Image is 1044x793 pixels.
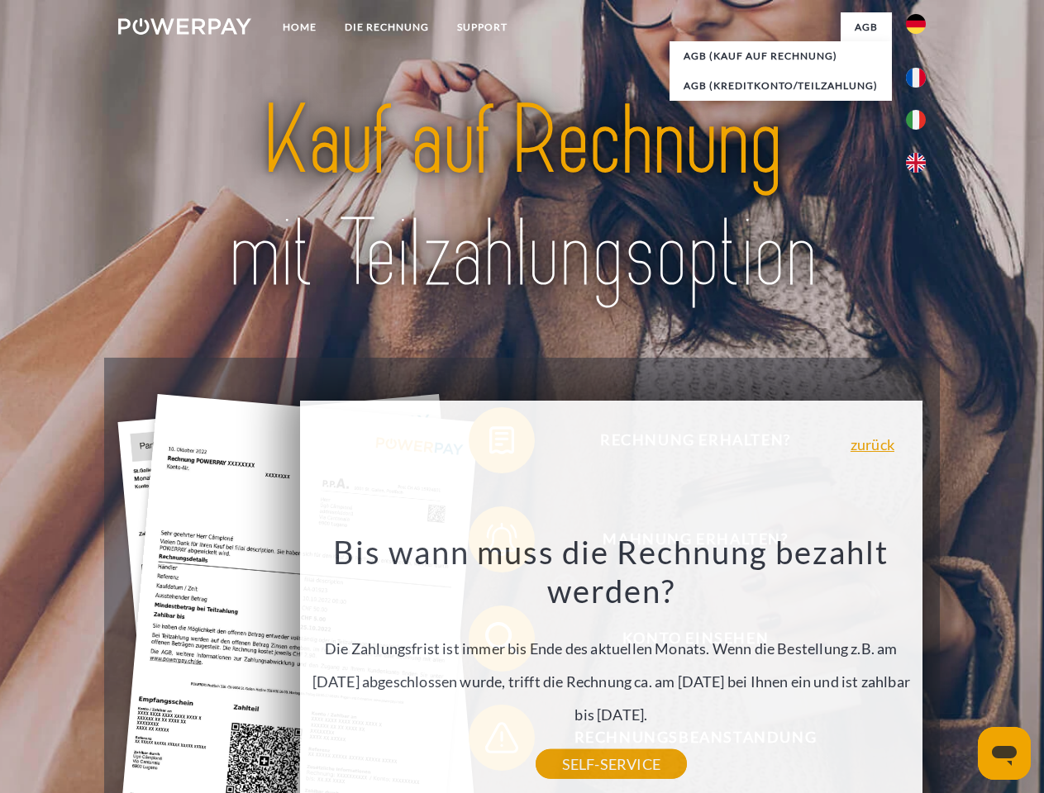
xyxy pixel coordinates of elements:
[906,153,926,173] img: en
[118,18,251,35] img: logo-powerpay-white.svg
[158,79,886,316] img: title-powerpay_de.svg
[309,532,913,611] h3: Bis wann muss die Rechnung bezahlt werden?
[536,749,687,779] a: SELF-SERVICE
[906,110,926,130] img: it
[443,12,522,42] a: SUPPORT
[670,71,892,101] a: AGB (Kreditkonto/Teilzahlung)
[331,12,443,42] a: DIE RECHNUNG
[851,437,894,452] a: zurück
[841,12,892,42] a: agb
[670,41,892,71] a: AGB (Kauf auf Rechnung)
[269,12,331,42] a: Home
[906,68,926,88] img: fr
[309,532,913,764] div: Die Zahlungsfrist ist immer bis Ende des aktuellen Monats. Wenn die Bestellung z.B. am [DATE] abg...
[906,14,926,34] img: de
[978,727,1031,780] iframe: Schaltfläche zum Öffnen des Messaging-Fensters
